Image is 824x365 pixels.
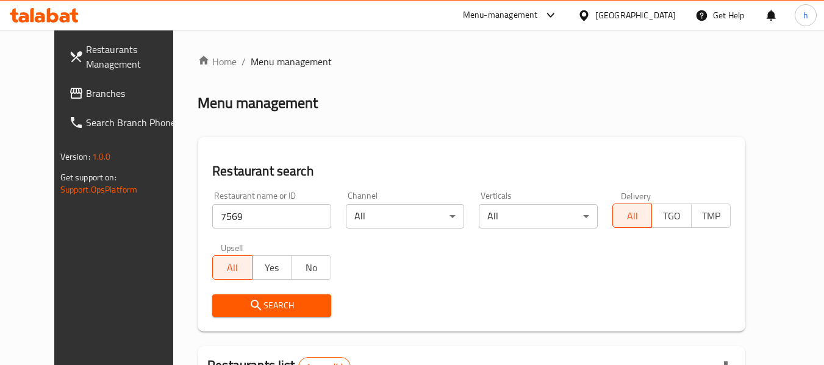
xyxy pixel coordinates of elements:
span: h [803,9,808,22]
span: No [296,259,326,277]
a: Home [198,54,237,69]
h2: Restaurant search [212,162,731,180]
button: Yes [252,255,292,280]
span: Yes [257,259,287,277]
span: Restaurants Management [86,42,182,71]
button: Search [212,294,331,317]
label: Upsell [221,243,243,252]
span: TGO [657,207,687,225]
li: / [242,54,246,69]
span: Get support on: [60,169,116,185]
a: Support.OpsPlatform [60,182,138,197]
h2: Menu management [198,93,318,113]
button: All [612,204,653,228]
div: [GEOGRAPHIC_DATA] [595,9,676,22]
button: No [291,255,331,280]
span: TMP [697,207,726,225]
div: All [346,204,465,229]
a: Branches [59,79,192,108]
nav: breadcrumb [198,54,745,69]
button: TGO [651,204,692,228]
span: Search [222,298,321,313]
input: Search for restaurant name or ID.. [212,204,331,229]
span: Search Branch Phone [86,115,182,130]
span: Menu management [251,54,332,69]
span: 1.0.0 [92,149,111,165]
div: All [479,204,598,229]
a: Restaurants Management [59,35,192,79]
button: TMP [691,204,731,228]
label: Delivery [621,191,651,200]
a: Search Branch Phone [59,108,192,137]
span: Branches [86,86,182,101]
span: Version: [60,149,90,165]
span: All [218,259,248,277]
span: All [618,207,648,225]
button: All [212,255,253,280]
div: Menu-management [463,8,538,23]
